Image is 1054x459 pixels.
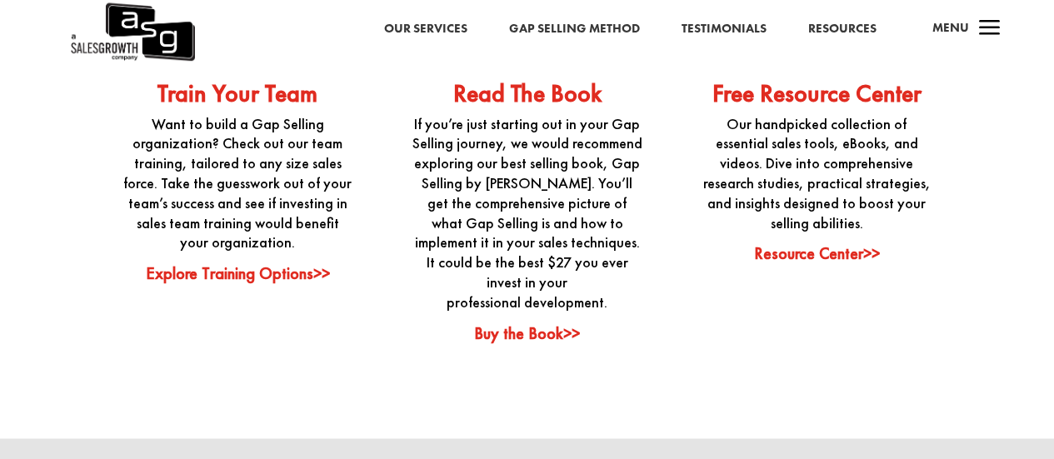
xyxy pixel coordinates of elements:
[753,242,879,264] a: Resource Center>>
[807,18,876,40] a: Resources
[412,114,642,312] p: If you’re just starting out in your Gap Selling journey, we would recommend exploring our best se...
[681,18,766,40] a: Testimonials
[508,18,639,40] a: Gap Selling Method
[474,322,580,343] a: Buy the Book>>
[452,77,601,109] a: Read The Book
[383,18,467,40] a: Our Services
[122,114,353,253] p: Want to build a Gap Selling organization? Check out our team training, tailored to any size sales...
[157,77,317,109] a: Train Your Team
[701,114,932,233] p: Our handpicked collection of essential sales tools, eBooks, and videos. Dive into comprehensive r...
[932,19,968,36] span: Menu
[146,262,330,284] a: Explore Training Options>>
[712,77,921,109] a: Free Resource Center
[972,12,1006,46] span: a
